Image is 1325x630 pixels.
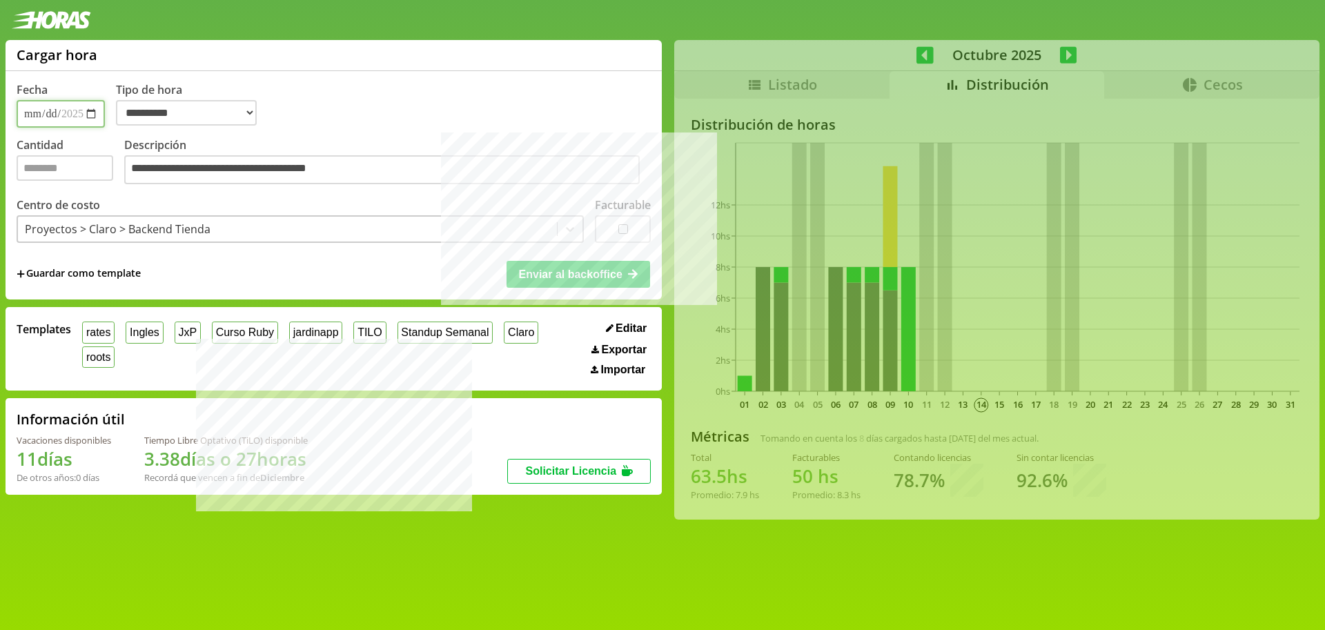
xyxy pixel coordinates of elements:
h1: 11 días [17,446,111,471]
label: Facturable [595,197,651,213]
div: Tiempo Libre Optativo (TiLO) disponible [144,434,308,446]
div: Proyectos > Claro > Backend Tienda [25,222,210,237]
button: Exportar [587,343,651,357]
button: Ingles [126,322,163,343]
label: Cantidad [17,137,124,188]
span: Importar [600,364,645,376]
h2: Información útil [17,410,125,429]
button: roots [82,346,115,368]
div: Recordá que vencen a fin de [144,471,308,484]
span: Solicitar Licencia [525,465,616,477]
button: Solicitar Licencia [507,459,651,484]
button: rates [82,322,115,343]
span: Templates [17,322,71,337]
button: Claro [504,322,538,343]
b: Diciembre [260,471,304,484]
span: Editar [616,322,647,335]
label: Tipo de hora [116,82,268,128]
span: +Guardar como template [17,266,141,282]
label: Descripción [124,137,651,188]
img: logotipo [11,11,91,29]
label: Centro de costo [17,197,100,213]
button: Enviar al backoffice [507,261,650,287]
div: Vacaciones disponibles [17,434,111,446]
label: Fecha [17,82,48,97]
span: + [17,266,25,282]
button: jardinapp [289,322,342,343]
span: Enviar al backoffice [519,268,622,280]
textarea: Descripción [124,155,640,184]
h1: Cargar hora [17,46,97,64]
input: Cantidad [17,155,113,181]
button: JxP [175,322,201,343]
button: Standup Semanal [397,322,493,343]
button: Curso Ruby [212,322,278,343]
h1: 3.38 días o 27 horas [144,446,308,471]
select: Tipo de hora [116,100,257,126]
div: De otros años: 0 días [17,471,111,484]
span: Exportar [602,344,647,356]
button: TILO [353,322,386,343]
button: Editar [602,322,651,335]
